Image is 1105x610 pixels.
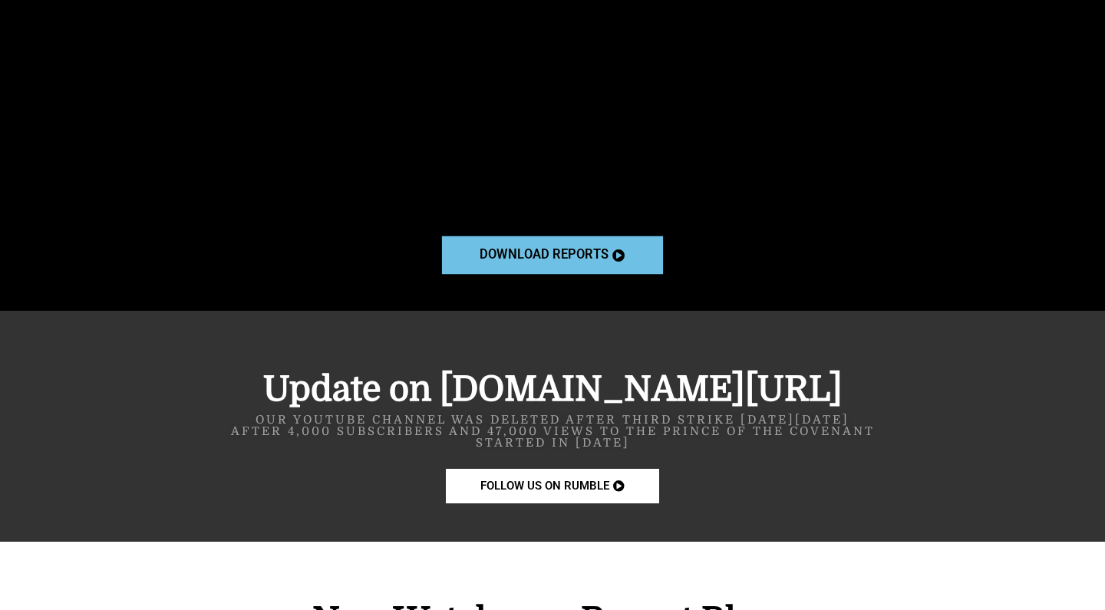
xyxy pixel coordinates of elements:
[442,236,663,275] a: download reports
[480,249,608,262] span: download reports
[115,414,990,449] h5: Our youtube channel was DELETED AFTER THIRD STRIKE [DATE][DATE] AFTER 4,000 SUBSCRIBERS AND 47,00...
[480,480,609,492] span: FOLLOW US ON RUMBLE
[446,469,659,503] a: FOLLOW US ON RUMBLE
[115,372,990,407] h4: Update on [DOMAIN_NAME][URL]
